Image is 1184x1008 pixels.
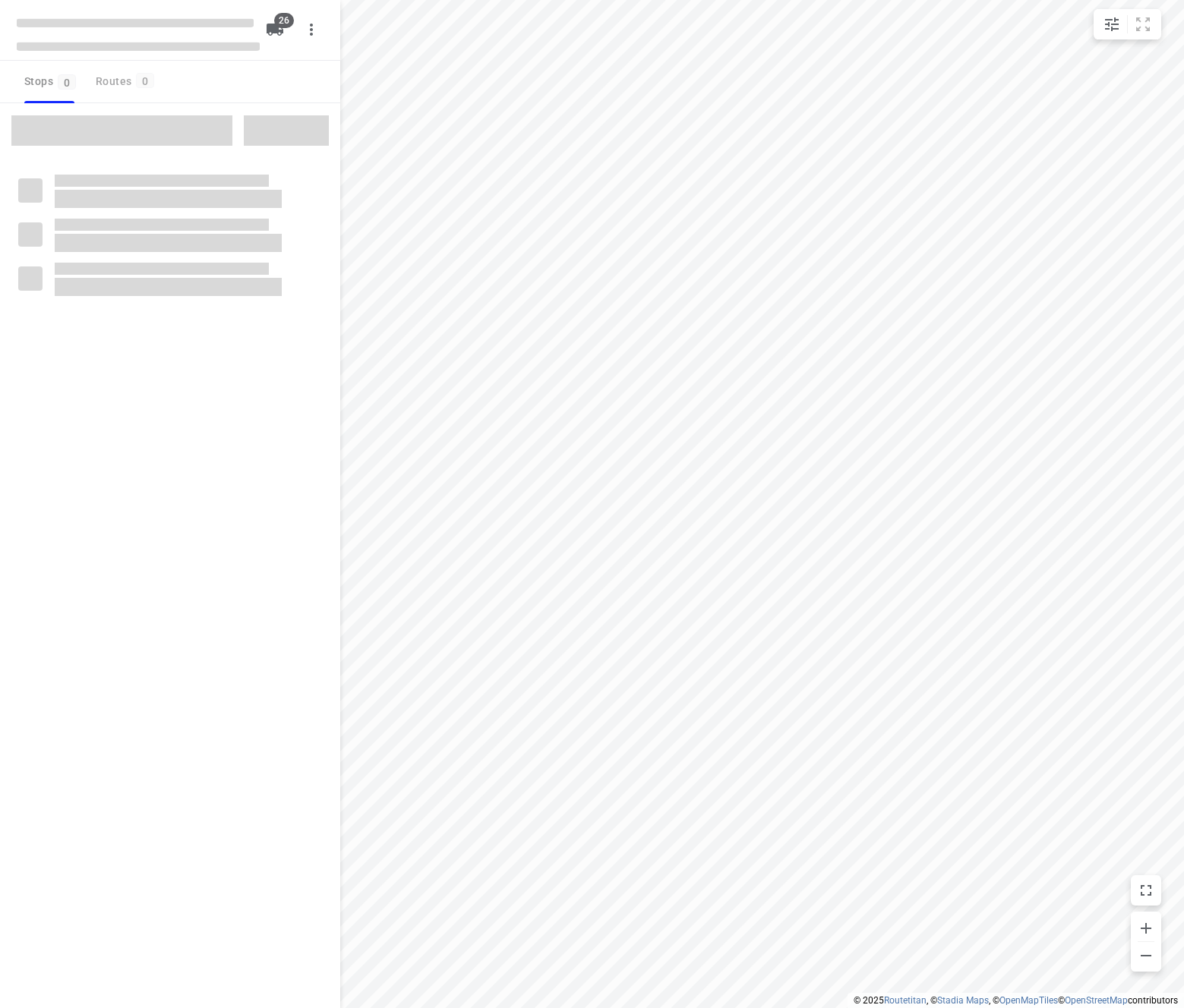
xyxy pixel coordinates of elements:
a: Routetitan [884,995,927,1006]
a: OpenMapTiles [999,995,1058,1006]
li: © 2025 , © , © © contributors [854,995,1178,1006]
a: OpenStreetMap [1065,995,1128,1006]
button: Map settings [1097,9,1127,39]
a: Stadia Maps [937,995,989,1006]
div: small contained button group [1094,9,1161,39]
